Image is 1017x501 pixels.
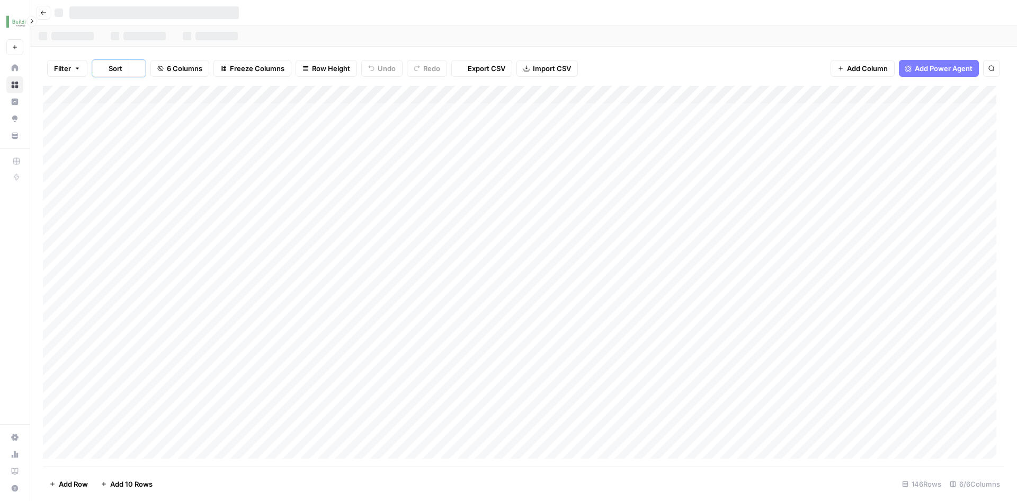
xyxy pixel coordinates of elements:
button: Redo [407,60,447,77]
span: Export CSV [468,63,505,74]
a: Your Data [6,127,23,144]
button: Add 10 Rows [94,476,159,493]
span: Undo [378,63,396,74]
button: Sort [92,60,129,77]
span: Row Height [312,63,350,74]
span: Redo [423,63,440,74]
button: Import CSV [516,60,578,77]
a: Home [6,59,23,76]
span: Sort [109,63,122,74]
img: Buildium Logo [6,12,25,31]
button: Freeze Columns [213,60,291,77]
span: Freeze Columns [230,63,284,74]
span: 6 Columns [167,63,202,74]
button: Filter [47,60,87,77]
button: Undo [361,60,403,77]
a: Usage [6,446,23,463]
a: Browse [6,76,23,93]
button: Workspace: Buildium [6,8,23,35]
button: Help + Support [6,480,23,497]
button: Add Column [831,60,895,77]
span: Filter [54,63,71,74]
span: Add 10 Rows [110,479,153,489]
span: Add Column [847,63,888,74]
button: Row Height [296,60,357,77]
button: 6 Columns [150,60,209,77]
a: Insights [6,93,23,110]
div: 6/6 Columns [945,476,1004,493]
button: Export CSV [451,60,512,77]
span: Import CSV [533,63,571,74]
span: Add Power Agent [915,63,973,74]
a: Settings [6,429,23,446]
a: Opportunities [6,110,23,127]
button: Add Power Agent [899,60,979,77]
div: 146 Rows [898,476,945,493]
span: Add Row [59,479,88,489]
a: Learning Hub [6,463,23,480]
button: Add Row [43,476,94,493]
